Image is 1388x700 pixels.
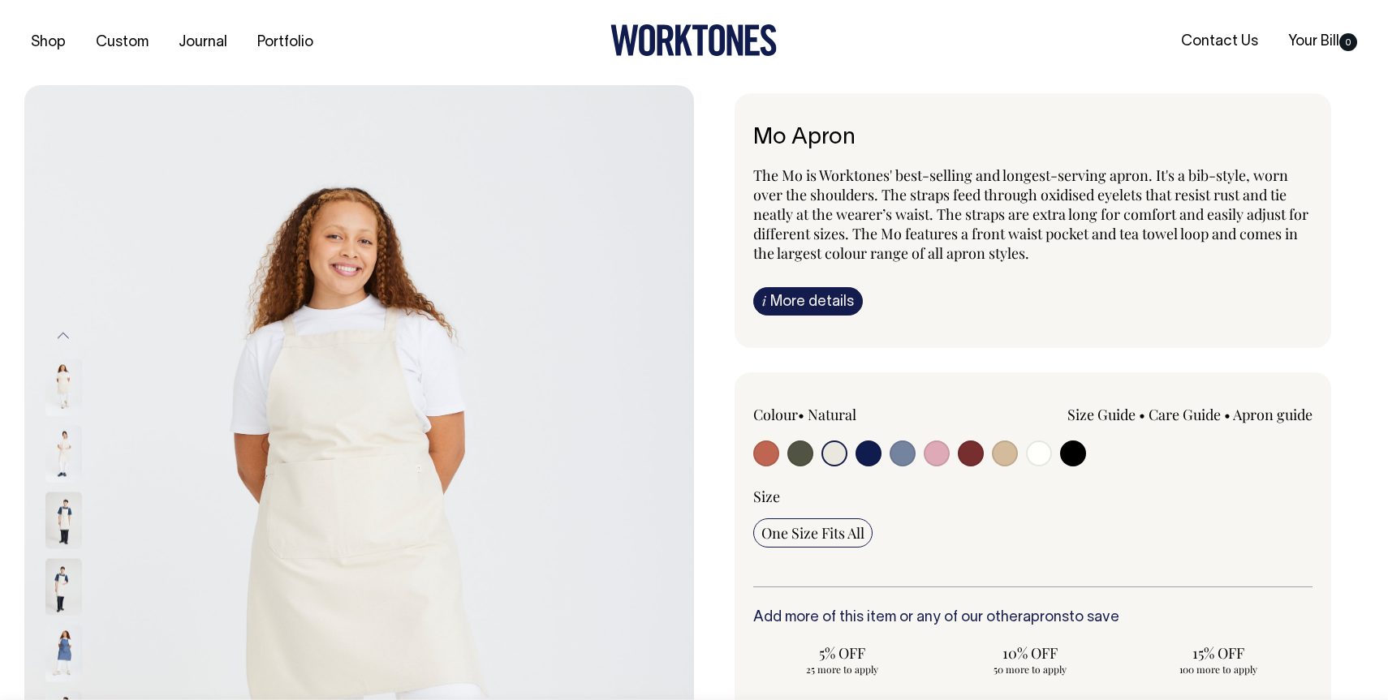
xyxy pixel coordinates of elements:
a: Size Guide [1067,405,1136,424]
a: Contact Us [1175,28,1265,55]
h6: Mo Apron [753,126,1313,151]
input: One Size Fits All [753,518,873,548]
input: 5% OFF 25 more to apply [753,638,932,681]
img: natural [45,558,82,615]
span: 0 [1339,33,1357,51]
a: Journal [172,29,234,56]
img: natural [45,359,82,415]
span: • [1139,405,1145,424]
img: blue/grey [45,625,82,681]
span: • [798,405,804,424]
span: • [1224,405,1231,424]
span: One Size Fits All [761,523,864,543]
a: Care Guide [1149,405,1221,424]
span: 25 more to apply [761,663,924,676]
button: Previous [51,318,75,354]
div: Size [753,487,1313,506]
span: 50 more to apply [950,663,1112,676]
img: natural [45,492,82,548]
a: Your Bill0 [1282,28,1364,55]
input: 10% OFF 50 more to apply [942,638,1120,681]
img: natural [45,425,82,482]
span: 15% OFF [1137,643,1300,663]
span: i [762,292,766,309]
a: iMore details [753,287,863,316]
a: Portfolio [251,29,320,56]
a: Shop [24,29,72,56]
span: The Mo is Worktones' best-selling and longest-serving apron. It's a bib-style, worn over the shou... [753,165,1308,263]
h6: Add more of this item or any of our other to save [753,610,1313,626]
a: Custom [89,29,155,56]
span: 5% OFF [761,643,924,663]
label: Natural [808,405,856,424]
input: 15% OFF 100 more to apply [1129,638,1308,681]
div: Colour [753,405,977,424]
span: 10% OFF [950,643,1112,663]
a: aprons [1023,611,1069,625]
a: Apron guide [1233,405,1313,424]
span: 100 more to apply [1137,663,1300,676]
